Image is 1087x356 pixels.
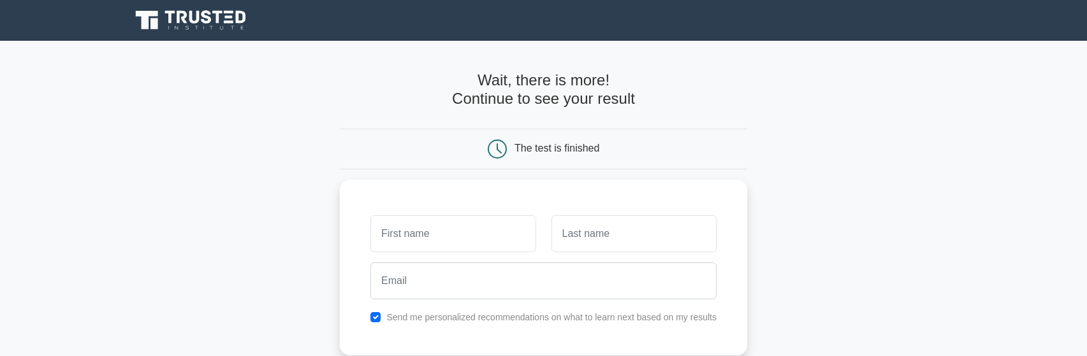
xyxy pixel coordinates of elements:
input: First name [370,215,536,252]
h4: Wait, there is more! Continue to see your result [340,71,747,108]
label: Send me personalized recommendations on what to learn next based on my results [386,312,717,322]
input: Email [370,262,717,299]
div: The test is finished [514,143,599,153]
input: Last name [551,215,717,252]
